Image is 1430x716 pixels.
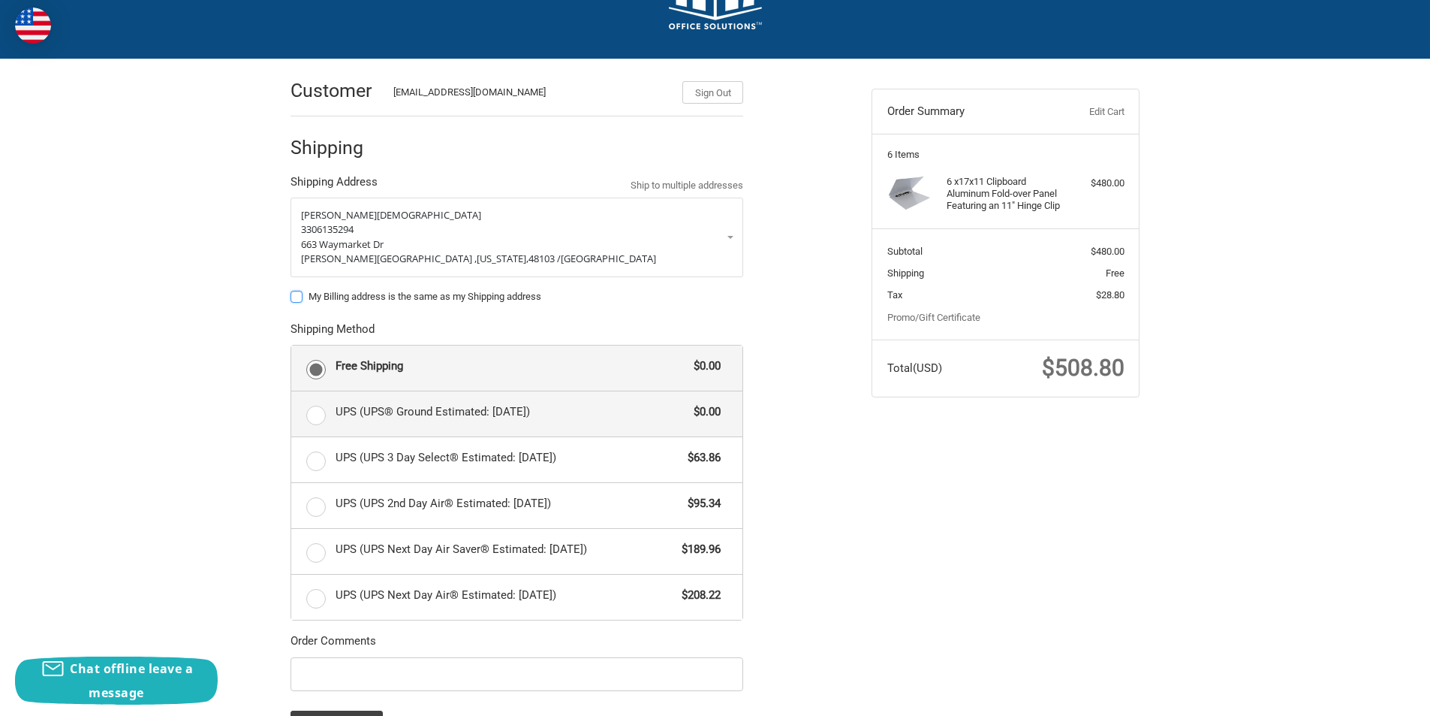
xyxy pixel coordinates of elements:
div: $480.00 [1065,176,1124,191]
span: $28.80 [1096,289,1124,301]
span: UPS (UPS 3 Day Select® Estimated: [DATE]) [336,449,681,467]
legend: Shipping Method [291,321,375,345]
span: UPS (UPS Next Day Air® Estimated: [DATE]) [336,587,675,604]
button: Sign Out [682,81,743,104]
span: [US_STATE], [477,252,528,265]
span: Chat offline leave a message [70,660,193,701]
span: $95.34 [680,495,721,512]
a: Edit Cart [1049,104,1124,119]
h2: Shipping [291,136,378,159]
span: 48103 / [528,252,561,265]
a: Enter or select a different address [291,198,743,277]
span: $0.00 [686,403,721,421]
h4: 6 x 17x11 Clipboard Aluminum Fold-over Panel Featuring an 11" Hinge Clip [947,176,1061,213]
span: $208.22 [674,587,721,604]
legend: Order Comments [291,633,376,657]
span: $508.80 [1042,355,1124,381]
span: Free [1106,267,1124,279]
span: Free Shipping [336,358,687,375]
span: 663 Waymarket Dr [301,237,384,251]
a: Ship to multiple addresses [631,178,743,193]
span: $189.96 [674,541,721,558]
div: [EMAIL_ADDRESS][DOMAIN_NAME] [393,85,668,104]
img: duty and tax information for United States [15,8,51,44]
h2: Customer [291,79,378,102]
span: [PERSON_NAME] [301,208,377,222]
a: Promo/Gift Certificate [887,312,980,323]
span: UPS (UPS 2nd Day Air® Estimated: [DATE]) [336,495,681,512]
button: Chat offline leave a message [15,657,218,705]
span: Shipping [887,267,924,279]
span: $63.86 [680,449,721,467]
span: [PERSON_NAME][GEOGRAPHIC_DATA] , [301,252,477,265]
span: $0.00 [686,358,721,375]
span: Total (USD) [887,361,942,375]
legend: Shipping Address [291,174,378,198]
span: $480.00 [1091,246,1124,257]
span: UPS (UPS Next Day Air Saver® Estimated: [DATE]) [336,541,675,558]
span: [GEOGRAPHIC_DATA] [561,252,656,265]
span: Subtotal [887,246,923,257]
span: UPS (UPS® Ground Estimated: [DATE]) [336,403,687,421]
label: My Billing address is the same as my Shipping address [291,291,743,303]
span: Tax [887,289,902,301]
h3: 6 Items [887,149,1124,161]
h3: Order Summary [887,104,1050,119]
span: 3306135294 [301,222,354,236]
span: [DEMOGRAPHIC_DATA] [377,208,481,222]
